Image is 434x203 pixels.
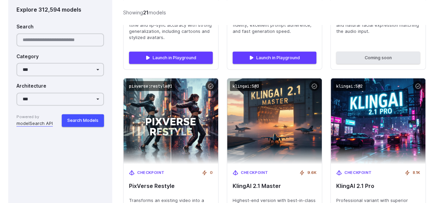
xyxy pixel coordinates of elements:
img: KlingAI 2.1 Master [227,78,322,164]
span: Checkpoint [241,170,268,176]
a: Launch in Playground [129,52,213,64]
span: PixVerse Restyle [129,183,213,189]
button: Coming soon [336,52,420,64]
input: Search [16,34,104,47]
code: pixverse:restyle@1 [126,81,175,91]
label: Search [16,23,34,31]
strong: 21 [143,9,149,15]
span: KlingAI 2.1 Master [233,183,316,189]
span: 9.6K [307,170,316,176]
span: Checkpoint [344,170,372,176]
span: Checkpoint [137,170,165,176]
div: Showing models [123,8,166,16]
select: Architecture [16,93,104,106]
span: 8.1K [413,170,420,176]
code: klingai:5@3 [230,81,262,91]
span: Powered by [16,114,53,120]
button: Search Models [62,114,104,127]
a: Launch in Playground [233,52,316,64]
code: klingai:5@2 [333,81,365,91]
span: KlingAI 2.1 Pro [336,183,420,189]
span: 0 [210,170,213,176]
label: Category [16,53,39,60]
label: Architecture [16,83,46,90]
a: modelSearch API [16,120,53,127]
img: PixVerse Restyle [124,78,218,164]
div: Explore 312,594 models [16,5,104,14]
select: Category [16,63,104,76]
img: KlingAI 2.1 Pro [331,78,425,164]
